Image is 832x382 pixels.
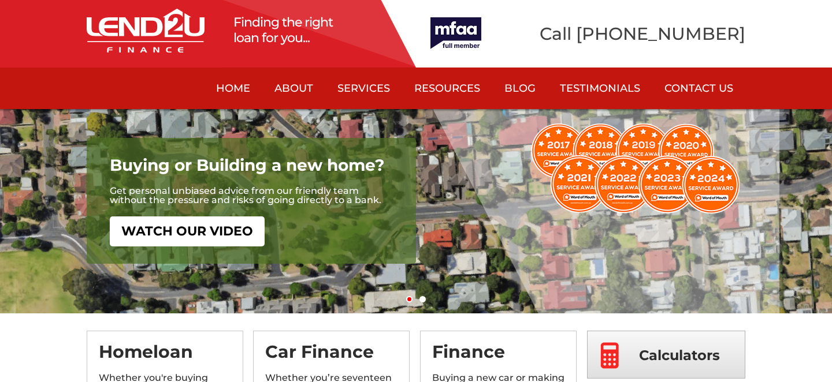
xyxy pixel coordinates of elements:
h3: Finance [432,343,564,372]
img: WOM2024.png [531,123,740,214]
a: Services [325,68,402,109]
h3: Car Finance [265,343,398,372]
a: Blog [492,68,548,109]
h3: Buying or Building a new home? [110,155,393,186]
h3: Homeloan [99,343,231,372]
a: Testimonials [548,68,652,109]
a: 2 [419,296,426,302]
p: Get personal unbiased advice from our friendly team without the pressure and risks of going direc... [110,186,393,205]
span: Calculators [639,331,720,379]
a: Home [204,68,262,109]
a: Resources [402,68,492,109]
a: WATCH OUR VIDEO [110,216,265,246]
a: Contact Us [652,68,745,109]
a: About [262,68,325,109]
a: 1 [406,296,413,302]
a: Calculators [587,331,745,379]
